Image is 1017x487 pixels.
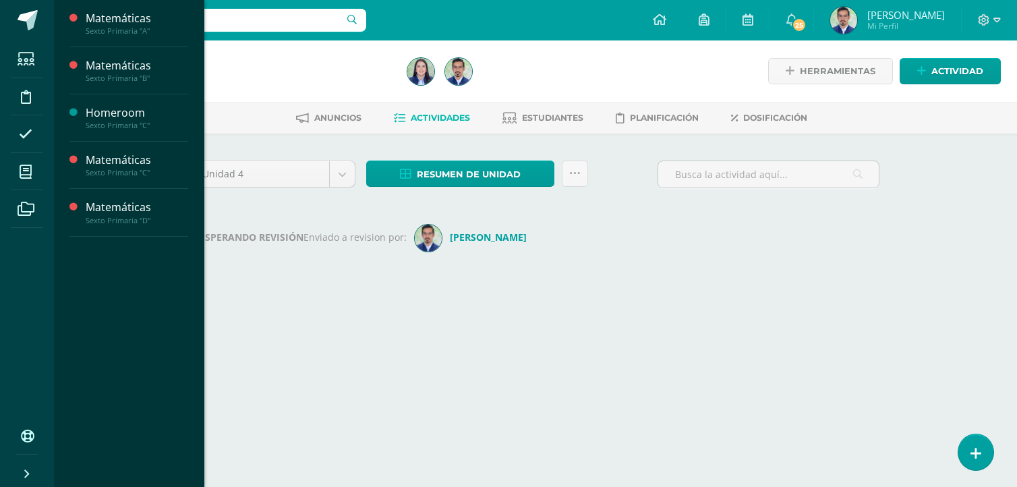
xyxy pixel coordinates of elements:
strong: [PERSON_NAME] [450,231,527,243]
span: [PERSON_NAME] [867,8,945,22]
a: Unidad 4 [192,161,355,187]
a: Anuncios [296,107,361,129]
a: Actividad [900,58,1001,84]
div: Sexto Primaria "D" [86,216,188,225]
span: Actividades [411,113,470,123]
span: Actividad [931,59,983,84]
div: Matemáticas [86,58,188,74]
div: Sexto Primaria "B" [86,74,188,83]
span: 25 [792,18,807,32]
img: 35921579c58eb42164b3dcc4f4bb6846.png [415,225,442,252]
div: Sexto Primaria "C" [86,121,188,130]
span: Herramientas [800,59,875,84]
span: Dosificación [743,113,807,123]
a: MatemáticasSexto Primaria "D" [86,200,188,225]
a: [PERSON_NAME] [415,231,532,243]
img: 930aca363b2fde9f0217a491d424a0eb.png [830,7,857,34]
span: Resumen de unidad [417,162,521,187]
a: Resumen de unidad [366,161,554,187]
img: f99fa8dcdd72fe56cfe8559abb85e97c.png [407,58,434,85]
a: MatemáticasSexto Primaria "B" [86,58,188,83]
div: Matemáticas [86,200,188,215]
span: Mi Perfil [867,20,945,32]
span: Enviado a revision por: [303,231,407,243]
div: Matemáticas [86,11,188,26]
a: Actividades [394,107,470,129]
a: Herramientas [768,58,893,84]
span: Unidad 4 [202,161,319,187]
a: HomeroomSexto Primaria "C" [86,105,188,130]
a: Dosificación [731,107,807,129]
a: MatemáticasSexto Primaria "C" [86,152,188,177]
div: Sexto Primaria 'D' [105,74,391,87]
div: Matemáticas [86,152,188,168]
strong: ESPERANDO REVISIÓN [192,231,303,243]
span: Estudiantes [522,113,583,123]
a: Planificación [616,107,699,129]
a: MatemáticasSexto Primaria "A" [86,11,188,36]
span: Anuncios [314,113,361,123]
div: Sexto Primaria "C" [86,168,188,177]
span: Planificación [630,113,699,123]
input: Busca un usuario... [63,9,366,32]
h1: Matemáticas [105,55,391,74]
div: Sexto Primaria "A" [86,26,188,36]
a: Estudiantes [502,107,583,129]
img: 930aca363b2fde9f0217a491d424a0eb.png [445,58,472,85]
input: Busca la actividad aquí... [658,161,879,188]
div: Homeroom [86,105,188,121]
